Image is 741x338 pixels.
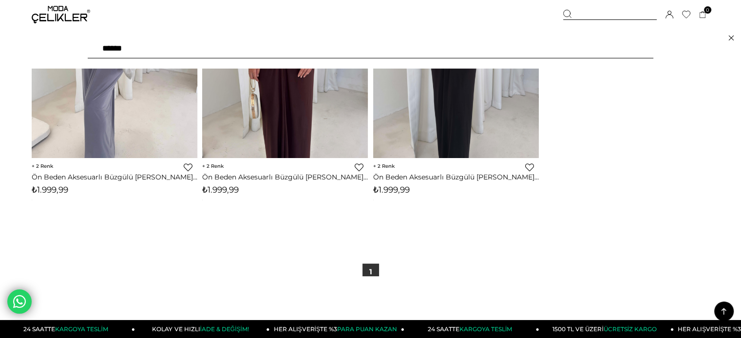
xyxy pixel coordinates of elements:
span: 2 [32,163,53,169]
img: png;base64,iVBORw0KGgoAAAANSUhEUgAAAAEAAAABCAYAAAAfFcSJAAAAAXNSR0IArs4c6QAAAA1JREFUGFdjePfu3X8ACW... [373,200,374,200]
span: ÜCRETSİZ KARGO [604,325,657,333]
a: Favorilere Ekle [355,163,363,172]
a: Favorilere Ekle [525,163,534,172]
span: PARA PUAN KAZAN [337,325,397,333]
a: Favorilere Ekle [184,163,192,172]
span: 0 [704,6,711,14]
a: Ön Beden Aksesuarlı Büzgülü [PERSON_NAME] Siyah Kadın elbise 26K022 [373,173,539,181]
span: ₺1.999,99 [373,185,410,195]
a: 24 SAATTEKARGOYA TESLİM [0,320,135,338]
a: Ön Beden Aksesuarlı Büzgülü [PERSON_NAME] Kadın elbise 26K022 [202,173,368,181]
img: logo [32,6,90,23]
span: 2 [373,163,395,169]
a: Ön Beden Aksesuarlı Büzgülü [PERSON_NAME] Gri Kadın elbise 26K022 [32,173,197,181]
img: png;base64,iVBORw0KGgoAAAANSUhEUgAAAAEAAAABCAYAAAAfFcSJAAAAAXNSR0IArs4c6QAAAA1JREFUGFdjePfu3X8ACW... [202,200,203,200]
a: 0 [699,11,706,18]
a: 24 SAATTEKARGOYA TESLİM [404,320,539,338]
a: HER ALIŞVERİŞTE %3PARA PUAN KAZAN [270,320,405,338]
span: KARGOYA TESLİM [459,325,512,333]
a: 1500 TL VE ÜZERİÜCRETSİZ KARGO [539,320,674,338]
span: 2 [202,163,224,169]
span: KARGOYA TESLİM [55,325,108,333]
a: 1 [362,264,379,280]
span: İADE & DEĞİŞİM! [200,325,248,333]
span: ₺1.999,99 [32,185,68,195]
a: KOLAY VE HIZLIİADE & DEĞİŞİM! [135,320,270,338]
span: ₺1.999,99 [202,185,239,195]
